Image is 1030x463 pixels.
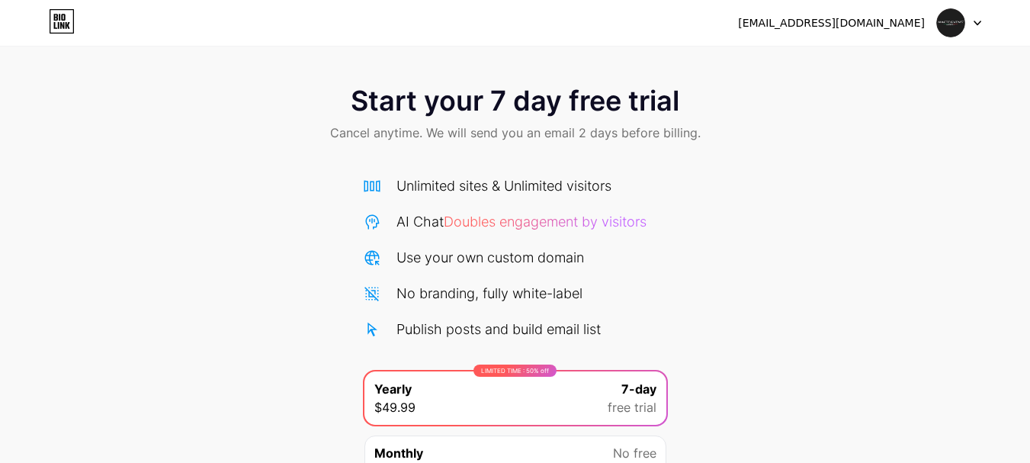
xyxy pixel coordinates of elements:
[473,365,557,377] div: LIMITED TIME : 50% off
[444,214,647,230] span: Doubles engagement by visitors
[396,175,611,196] div: Unlimited sites & Unlimited visitors
[608,398,656,416] span: free trial
[396,211,647,232] div: AI Chat
[351,85,679,116] span: Start your 7 day free trial
[330,124,701,142] span: Cancel anytime. We will send you an email 2 days before billing.
[374,398,416,416] span: $49.99
[936,8,965,37] img: macteovens
[396,247,584,268] div: Use your own custom domain
[396,283,582,304] div: No branding, fully white-label
[374,444,423,462] span: Monthly
[613,444,656,462] span: No free
[374,380,412,398] span: Yearly
[738,15,925,31] div: [EMAIL_ADDRESS][DOMAIN_NAME]
[621,380,656,398] span: 7-day
[396,319,601,339] div: Publish posts and build email list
